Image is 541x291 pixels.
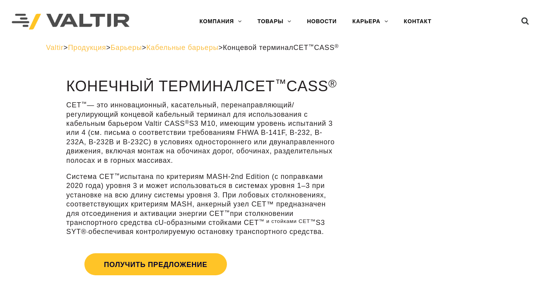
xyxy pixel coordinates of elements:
font: > [64,44,68,52]
a: НОВОСТИ [299,14,345,29]
img: Вальтир [12,14,130,30]
a: Продукция [68,44,106,52]
font: S3 M10, имеющим уровень испытаний 3 или 4 (см. письма о соответствии требованиям FHWA B-141F, B-2... [66,120,335,164]
font: Конечный терминал [66,78,244,94]
font: , [86,228,88,234]
a: Valtir [46,44,63,52]
font: ™ [275,77,286,90]
font: CASS [314,44,334,52]
font: КОНТАКТ [404,18,431,24]
font: ™ [114,172,120,178]
a: Барьеры [111,44,142,52]
font: ™ [309,43,314,49]
font: обеспечивая контролируемую остановку транспортного средства. [88,228,324,236]
font: ™ [310,218,316,224]
font: Система CET [66,173,114,180]
font: КОМПАНИЯ [199,18,234,24]
a: ТОВАРЫ [250,14,299,29]
font: — это инновационный, касательный, перенаправляющий/регулирующий концевой кабельный терминал для и... [66,101,308,127]
font: испытана по критериям MASH-2nd Edition (с поправками 2020 года) уровня 3 и может использоваться в... [66,173,326,217]
font: ™ и стойками CET [259,218,310,224]
font: ® [334,43,339,49]
font: CET [244,78,275,94]
font: НОВОСТИ [307,18,337,24]
font: Получить предложение [104,261,207,269]
a: Кабельные барьеры [146,44,219,52]
font: CET [66,101,81,109]
a: КОНТАКТ [396,14,439,29]
font: > [218,44,223,52]
font: ТОВАРЫ [258,18,283,24]
font: ® [185,119,189,125]
a: КОМПАНИЯ [192,14,250,29]
font: CASS [287,78,329,94]
font: ® [328,77,337,90]
font: ™ [224,209,230,215]
font: ™ [81,101,87,107]
font: CET [293,44,308,52]
font: > [142,44,146,52]
font: > [106,44,110,52]
a: Получить предложение [66,244,340,285]
font: КАРЬЕРА [353,18,380,24]
a: КАРЬЕРА [345,14,396,29]
font: U-образными стойками CET [159,219,259,227]
font: Концевой терминал [223,44,294,52]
